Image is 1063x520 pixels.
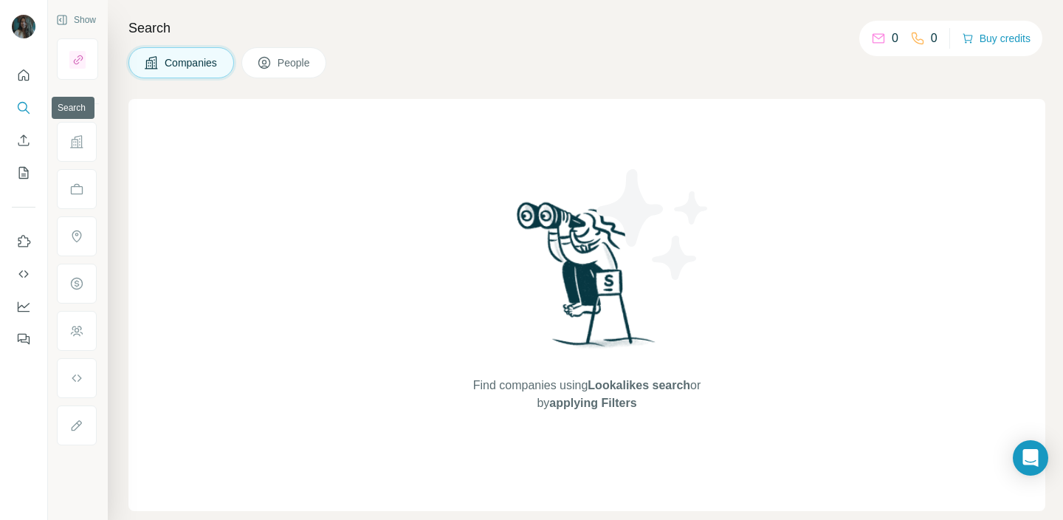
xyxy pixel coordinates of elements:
[1013,440,1048,476] div: Open Intercom Messenger
[12,326,35,352] button: Feedback
[931,30,938,47] p: 0
[165,55,219,70] span: Companies
[12,261,35,287] button: Use Surfe API
[962,28,1031,49] button: Buy credits
[46,9,106,31] button: Show
[510,198,664,363] img: Surfe Illustration - Woman searching with binoculars
[12,228,35,255] button: Use Surfe on LinkedIn
[587,158,720,291] img: Surfe Illustration - Stars
[12,95,35,121] button: Search
[469,377,705,412] span: Find companies using or by
[278,55,312,70] span: People
[12,127,35,154] button: Enrich CSV
[12,62,35,89] button: Quick start
[588,379,690,391] span: Lookalikes search
[12,160,35,186] button: My lists
[12,15,35,38] img: Avatar
[892,30,898,47] p: 0
[12,293,35,320] button: Dashboard
[128,18,1045,38] h4: Search
[549,397,636,409] span: applying Filters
